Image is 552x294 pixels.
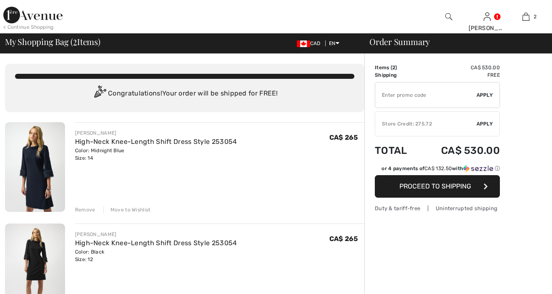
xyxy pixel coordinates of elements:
img: Sezzle [463,165,493,172]
td: CA$ 530.00 [419,64,500,71]
button: Proceed to Shipping [375,175,500,198]
a: Sign In [484,13,491,20]
td: CA$ 530.00 [419,136,500,165]
td: Shipping [375,71,419,79]
span: Proceed to Shipping [399,182,471,190]
div: or 4 payments ofCA$ 132.50withSezzle Click to learn more about Sezzle [375,165,500,175]
img: 1ère Avenue [3,7,63,23]
div: Color: Black Size: 12 [75,248,237,263]
a: High-Neck Knee-Length Shift Dress Style 253054 [75,239,237,247]
span: 2 [392,65,395,70]
div: Color: Midnight Blue Size: 14 [75,147,237,162]
div: < Continue Shopping [3,23,54,31]
td: Items ( ) [375,64,419,71]
img: Congratulation2.svg [91,85,108,102]
div: Remove [75,206,95,214]
div: Congratulations! Your order will be shipped for FREE! [15,85,354,102]
td: Free [419,71,500,79]
span: 2 [534,13,537,20]
span: CA$ 265 [329,133,358,141]
span: EN [329,40,339,46]
div: [PERSON_NAME] [469,24,507,33]
a: 2 [507,12,545,22]
span: CAD [297,40,324,46]
div: or 4 payments of with [381,165,500,172]
img: My Info [484,12,491,22]
span: My Shopping Bag ( Items) [5,38,100,46]
div: [PERSON_NAME] [75,129,237,137]
span: 2 [73,35,77,46]
img: search the website [445,12,452,22]
div: Duty & tariff-free | Uninterrupted shipping [375,204,500,212]
img: My Bag [522,12,529,22]
a: High-Neck Knee-Length Shift Dress Style 253054 [75,138,237,146]
span: Apply [477,91,493,99]
input: Promo code [375,83,477,108]
div: Store Credit: 275.72 [375,120,477,128]
img: Canadian Dollar [297,40,310,47]
span: CA$ 132.50 [424,166,452,171]
div: [PERSON_NAME] [75,231,237,238]
div: Order Summary [359,38,547,46]
span: CA$ 265 [329,235,358,243]
td: Total [375,136,419,165]
img: High-Neck Knee-Length Shift Dress Style 253054 [5,122,65,212]
span: Apply [477,120,493,128]
div: Move to Wishlist [103,206,151,214]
